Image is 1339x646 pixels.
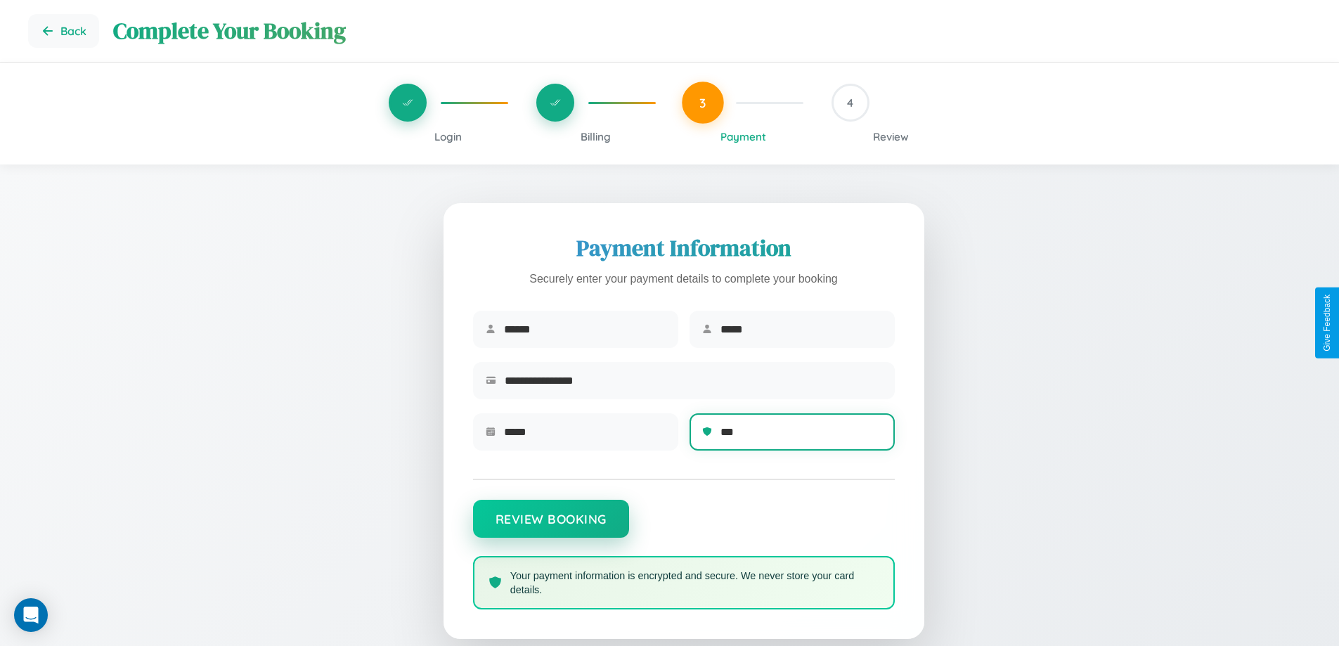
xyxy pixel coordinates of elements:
button: Go back [28,14,99,48]
p: Securely enter your payment details to complete your booking [473,269,895,290]
span: Review [873,130,909,143]
div: Open Intercom Messenger [14,598,48,632]
span: Payment [720,130,766,143]
button: Review Booking [473,500,629,538]
div: Give Feedback [1322,295,1332,351]
span: 4 [847,96,853,110]
h2: Payment Information [473,233,895,264]
span: Login [434,130,462,143]
span: Billing [581,130,611,143]
span: 3 [699,95,706,110]
h1: Complete Your Booking [113,15,1311,46]
p: Your payment information is encrypted and secure. We never store your card details. [510,569,879,597]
